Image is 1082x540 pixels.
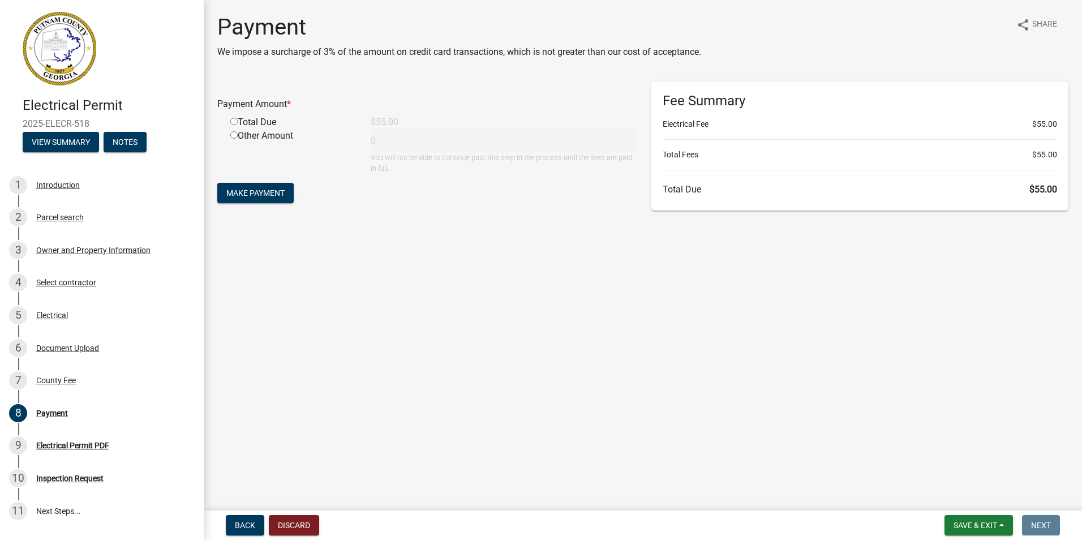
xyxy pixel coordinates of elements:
[954,521,997,530] span: Save & Exit
[36,344,99,352] div: Document Upload
[9,469,27,487] div: 10
[1032,18,1057,32] span: Share
[269,515,319,535] button: Discard
[9,273,27,292] div: 4
[9,502,27,520] div: 11
[944,515,1013,535] button: Save & Exit
[1031,521,1051,530] span: Next
[36,442,109,449] div: Electrical Permit PDF
[217,183,294,203] button: Make Payment
[235,521,255,530] span: Back
[1032,118,1057,130] span: $55.00
[1007,14,1066,36] button: shareShare
[9,208,27,226] div: 2
[9,241,27,259] div: 3
[663,149,1057,161] li: Total Fees
[9,339,27,357] div: 6
[1029,184,1057,195] span: $55.00
[226,515,264,535] button: Back
[36,311,68,319] div: Electrical
[226,188,285,198] span: Make Payment
[217,14,701,41] h1: Payment
[36,246,151,254] div: Owner and Property Information
[217,45,701,59] p: We impose a surcharge of 3% of the amount on credit card transactions, which is not greater than ...
[9,371,27,389] div: 7
[1032,149,1057,161] span: $55.00
[23,97,195,114] h4: Electrical Permit
[36,474,104,482] div: Inspection Request
[9,436,27,455] div: 9
[36,213,84,221] div: Parcel search
[9,404,27,422] div: 8
[36,181,80,189] div: Introduction
[9,306,27,324] div: 5
[1022,515,1060,535] button: Next
[36,376,76,384] div: County Fee
[36,409,68,417] div: Payment
[663,93,1057,109] h6: Fee Summary
[663,118,1057,130] li: Electrical Fee
[104,132,147,152] button: Notes
[23,138,99,147] wm-modal-confirm: Summary
[1016,18,1030,32] i: share
[23,132,99,152] button: View Summary
[209,97,643,111] div: Payment Amount
[222,115,362,129] div: Total Due
[9,176,27,194] div: 1
[23,118,181,129] span: 2025-ELECR-518
[23,12,96,85] img: Putnam County, Georgia
[36,278,96,286] div: Select contractor
[104,138,147,147] wm-modal-confirm: Notes
[663,184,1057,195] h6: Total Due
[222,129,362,174] div: Other Amount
